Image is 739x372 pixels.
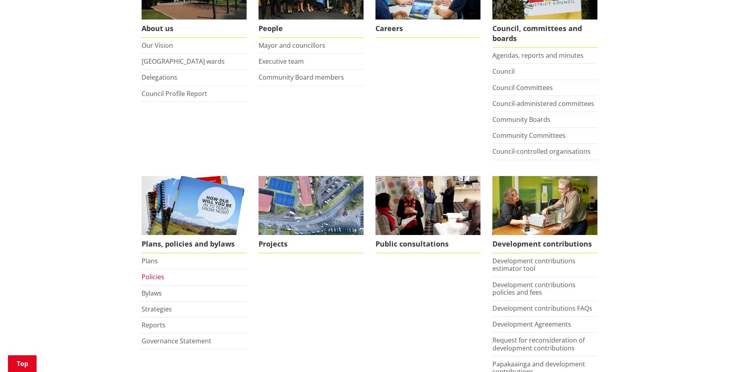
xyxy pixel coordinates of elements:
a: Mayor and councillors [259,41,325,50]
a: Community Committees [492,131,566,140]
img: Fees [492,176,597,235]
a: Projects [259,176,364,254]
iframe: Messenger Launcher [702,339,731,367]
a: FInd out more about fees and fines here Development contributions [492,176,597,254]
span: Development contributions [492,235,597,253]
a: Top [8,355,37,372]
a: Development contributions FAQs [492,304,592,313]
a: Executive team [259,57,304,66]
a: Council-administered committees [492,99,594,108]
a: Development Agreements [492,320,571,329]
a: Request for reconsideration of development contributions [492,336,585,352]
a: Our Vision [142,41,173,50]
img: Long Term Plan [142,176,247,235]
a: Development contributions estimator tool [492,256,576,273]
span: Plans, policies and bylaws [142,235,247,253]
a: Delegations [142,73,177,82]
a: Strategies [142,305,172,313]
img: public-consultations [375,176,480,235]
a: Plans [142,256,158,265]
a: Bylaws [142,289,162,298]
span: About us [142,20,247,38]
a: Council-controlled organisations [492,147,591,156]
span: Careers [375,20,480,38]
a: Agendas, reports and minutes [492,51,583,60]
a: [GEOGRAPHIC_DATA] wards [142,57,225,66]
img: DJI_0336 [259,176,364,235]
a: Council Profile Report [142,89,207,98]
a: Development contributions policies and fees [492,280,576,297]
a: Council [492,67,515,76]
a: We produce a number of plans, policies and bylaws including the Long Term Plan Plans, policies an... [142,176,247,254]
span: Public consultations [375,235,480,253]
a: Community Board members [259,73,344,82]
span: Projects [259,235,364,253]
a: Council Committees [492,83,553,92]
a: Community Boards [492,115,550,124]
a: public-consultations Public consultations [375,176,480,254]
a: Governance Statement [142,337,211,345]
a: Policies [142,272,164,281]
span: Council, committees and boards [492,20,597,48]
a: Reports [142,321,165,329]
span: People [259,20,364,38]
